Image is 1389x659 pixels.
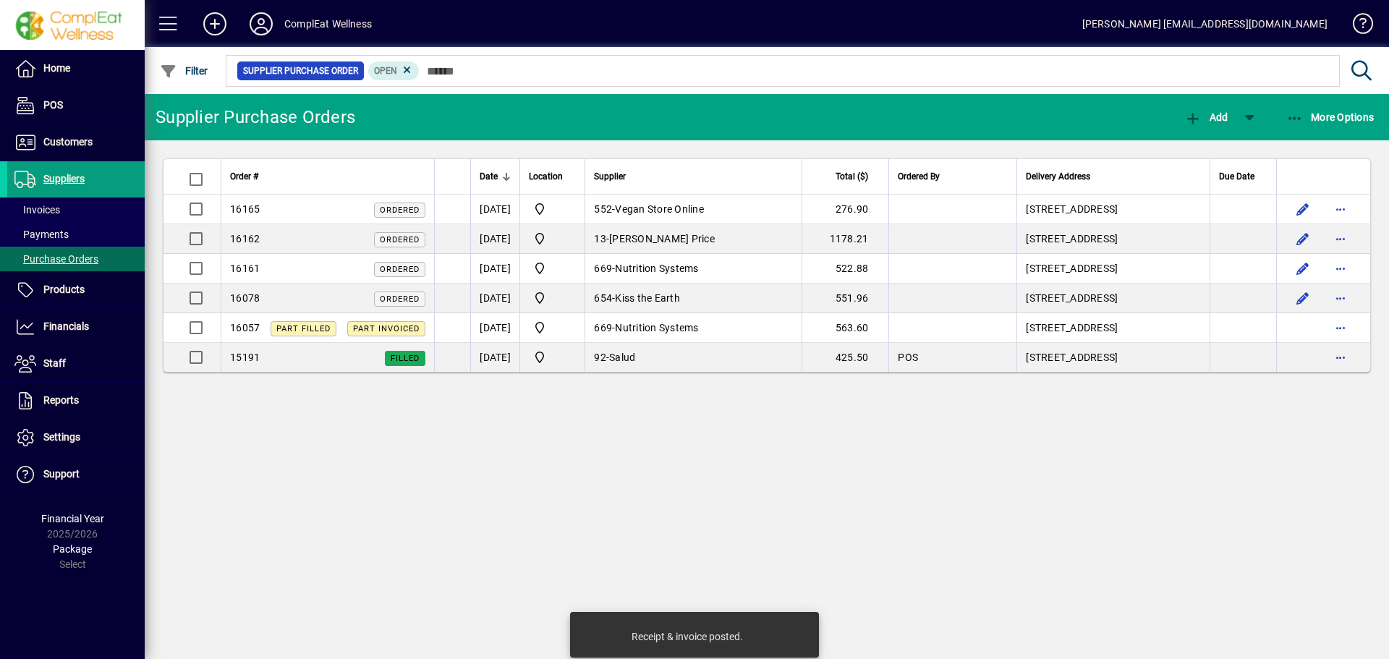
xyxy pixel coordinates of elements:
[7,309,145,345] a: Financials
[14,253,98,265] span: Purchase Orders
[1329,316,1352,339] button: More options
[594,352,606,363] span: 92
[609,233,715,245] span: [PERSON_NAME] Price
[43,284,85,295] span: Products
[43,394,79,406] span: Reports
[7,247,145,271] a: Purchase Orders
[585,284,802,313] td: -
[374,66,397,76] span: Open
[1016,343,1210,372] td: [STREET_ADDRESS]
[594,233,606,245] span: 13
[529,200,576,218] span: ComplEat Wellness
[7,197,145,222] a: Invoices
[1329,346,1352,369] button: More options
[529,289,576,307] span: ComplEat Wellness
[1016,254,1210,284] td: [STREET_ADDRESS]
[585,195,802,224] td: -
[14,229,69,240] span: Payments
[529,230,576,247] span: ComplEat Wellness
[480,169,498,184] span: Date
[609,352,635,363] span: Salud
[898,169,1008,184] div: Ordered By
[615,263,698,274] span: Nutrition Systems
[1329,227,1352,250] button: More options
[43,173,85,184] span: Suppliers
[7,272,145,308] a: Products
[368,61,420,80] mat-chip: Completion Status: Open
[802,313,888,343] td: 563.60
[898,352,918,363] span: POS
[156,106,355,129] div: Supplier Purchase Orders
[1181,104,1231,130] button: Add
[238,11,284,37] button: Profile
[380,205,420,215] span: Ordered
[802,195,888,224] td: 276.90
[192,11,238,37] button: Add
[156,58,212,84] button: Filter
[802,254,888,284] td: 522.88
[7,88,145,124] a: POS
[7,222,145,247] a: Payments
[615,203,704,215] span: Vegan Store Online
[1286,111,1375,123] span: More Options
[230,292,260,304] span: 16078
[43,320,89,332] span: Financials
[470,224,519,254] td: [DATE]
[1342,3,1371,50] a: Knowledge Base
[1184,111,1228,123] span: Add
[585,224,802,254] td: -
[1291,257,1314,280] button: Edit
[353,324,420,333] span: Part Invoiced
[391,354,420,363] span: Filled
[470,254,519,284] td: [DATE]
[230,322,260,333] span: 16057
[43,99,63,111] span: POS
[41,513,104,524] span: Financial Year
[470,313,519,343] td: [DATE]
[594,203,612,215] span: 552
[7,51,145,87] a: Home
[529,319,576,336] span: ComplEat Wellness
[230,233,260,245] span: 16162
[529,169,576,184] div: Location
[7,346,145,382] a: Staff
[1016,313,1210,343] td: [STREET_ADDRESS]
[1291,197,1314,221] button: Edit
[380,265,420,274] span: Ordered
[480,169,511,184] div: Date
[1016,195,1210,224] td: [STREET_ADDRESS]
[43,357,66,369] span: Staff
[380,294,420,304] span: Ordered
[7,383,145,419] a: Reports
[898,169,940,184] span: Ordered By
[1219,169,1254,184] span: Due Date
[1219,169,1267,184] div: Due Date
[470,343,519,372] td: [DATE]
[470,195,519,224] td: [DATE]
[529,260,576,277] span: ComplEat Wellness
[1082,12,1328,35] div: [PERSON_NAME] [EMAIL_ADDRESS][DOMAIN_NAME]
[1026,169,1090,184] span: Delivery Address
[594,292,612,304] span: 654
[1329,286,1352,310] button: More options
[632,629,743,644] div: Receipt & invoice posted.
[585,343,802,372] td: -
[470,284,519,313] td: [DATE]
[1016,224,1210,254] td: [STREET_ADDRESS]
[230,203,260,215] span: 16165
[230,352,260,363] span: 15191
[1016,284,1210,313] td: [STREET_ADDRESS]
[585,313,802,343] td: -
[1283,104,1378,130] button: More Options
[276,324,331,333] span: Part Filled
[7,456,145,493] a: Support
[615,292,680,304] span: Kiss the Earth
[160,65,208,77] span: Filter
[802,284,888,313] td: 551.96
[380,235,420,245] span: Ordered
[7,124,145,161] a: Customers
[529,349,576,366] span: ComplEat Wellness
[585,254,802,284] td: -
[529,169,563,184] span: Location
[284,12,372,35] div: ComplEat Wellness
